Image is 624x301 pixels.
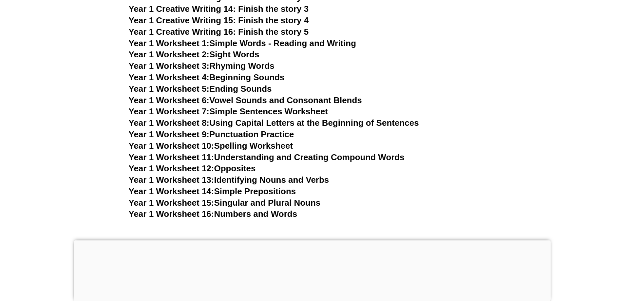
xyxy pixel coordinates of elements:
[129,129,210,139] span: Year 1 Worksheet 9:
[129,61,274,71] a: Year 1 Worksheet 3:Rhyming Words
[129,95,362,105] a: Year 1 Worksheet 6:Vowel Sounds and Consonant Blends
[129,38,356,48] a: Year 1 Worksheet 1:Simple Words - Reading and Writing
[129,141,214,151] span: Year 1 Worksheet 10:
[129,118,419,128] a: Year 1 Worksheet 8:Using Capital Letters at the Beginning of Sentences
[129,152,214,162] span: Year 1 Worksheet 11:
[129,209,214,219] span: Year 1 Worksheet 16:
[129,49,210,59] span: Year 1 Worksheet 2:
[129,95,210,105] span: Year 1 Worksheet 6:
[129,152,405,162] a: Year 1 Worksheet 11:Understanding and Creating Compound Words
[129,129,294,139] a: Year 1 Worksheet 9:Punctuation Practice
[74,240,551,299] iframe: Advertisement
[129,84,272,94] a: Year 1 Worksheet 5:Ending Sounds
[129,209,297,219] a: Year 1 Worksheet 16:Numbers and Words
[129,38,210,48] span: Year 1 Worksheet 1:
[129,84,210,94] span: Year 1 Worksheet 5:
[129,186,296,196] a: Year 1 Worksheet 14:Simple Prepositions
[129,106,328,116] a: Year 1 Worksheet 7:Simple Sentences Worksheet
[129,72,285,82] a: Year 1 Worksheet 4:Beginning Sounds
[129,198,321,208] a: Year 1 Worksheet 15:Singular and Plural Nouns
[129,198,214,208] span: Year 1 Worksheet 15:
[129,61,210,71] span: Year 1 Worksheet 3:
[129,106,210,116] span: Year 1 Worksheet 7:
[129,175,214,185] span: Year 1 Worksheet 13:
[129,118,210,128] span: Year 1 Worksheet 8:
[591,270,624,301] iframe: Chat Widget
[129,4,309,14] a: Year 1 Creative Writing 14: Finish the story 3
[129,163,256,173] a: Year 1 Worksheet 12:Opposites
[129,49,259,59] a: Year 1 Worksheet 2:Sight Words
[129,27,309,37] a: Year 1 Creative Writing 16: Finish the story 5
[129,163,214,173] span: Year 1 Worksheet 12:
[129,175,329,185] a: Year 1 Worksheet 13:Identifying Nouns and Verbs
[129,15,309,25] a: Year 1 Creative Writing 15: Finish the story 4
[129,141,293,151] a: Year 1 Worksheet 10:Spelling Worksheet
[129,186,214,196] span: Year 1 Worksheet 14:
[129,72,210,82] span: Year 1 Worksheet 4:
